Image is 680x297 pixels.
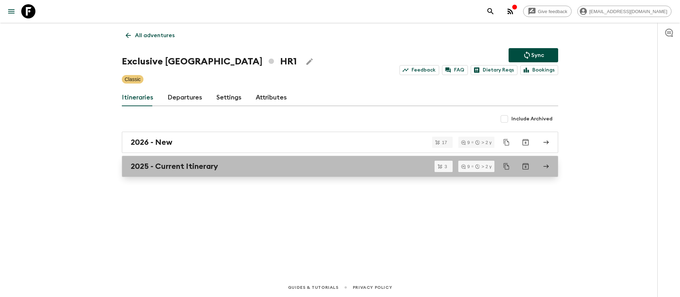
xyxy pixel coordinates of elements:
button: menu [4,4,18,18]
a: 2026 - New [122,132,558,153]
div: > 2 y [475,164,492,169]
button: Duplicate [500,160,513,173]
a: Settings [216,89,242,106]
button: Archive [518,159,533,173]
div: > 2 y [475,140,492,145]
a: Feedback [399,65,439,75]
span: [EMAIL_ADDRESS][DOMAIN_NAME] [585,9,671,14]
button: Duplicate [500,136,513,149]
h2: 2025 - Current Itinerary [131,162,218,171]
div: 9 [461,140,470,145]
p: Sync [531,51,544,59]
span: 17 [438,140,451,145]
a: Privacy Policy [353,284,392,291]
span: Include Archived [511,115,552,122]
a: Departures [168,89,202,106]
div: 9 [461,164,470,169]
p: Classic [125,76,141,83]
p: All adventures [135,31,175,40]
a: Attributes [256,89,287,106]
button: Edit Adventure Title [302,55,317,69]
a: Dietary Reqs [471,65,517,75]
a: 2025 - Current Itinerary [122,156,558,177]
a: Bookings [520,65,558,75]
h1: Exclusive [GEOGRAPHIC_DATA] HR1 [122,55,297,69]
a: All adventures [122,28,178,42]
div: [EMAIL_ADDRESS][DOMAIN_NAME] [577,6,671,17]
a: Guides & Tutorials [288,284,339,291]
button: search adventures [483,4,498,18]
a: FAQ [442,65,468,75]
a: Give feedback [523,6,572,17]
span: Give feedback [534,9,571,14]
h2: 2026 - New [131,138,172,147]
button: Archive [518,135,533,149]
span: 3 [440,164,451,169]
button: Sync adventure departures to the booking engine [509,48,558,62]
a: Itineraries [122,89,153,106]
